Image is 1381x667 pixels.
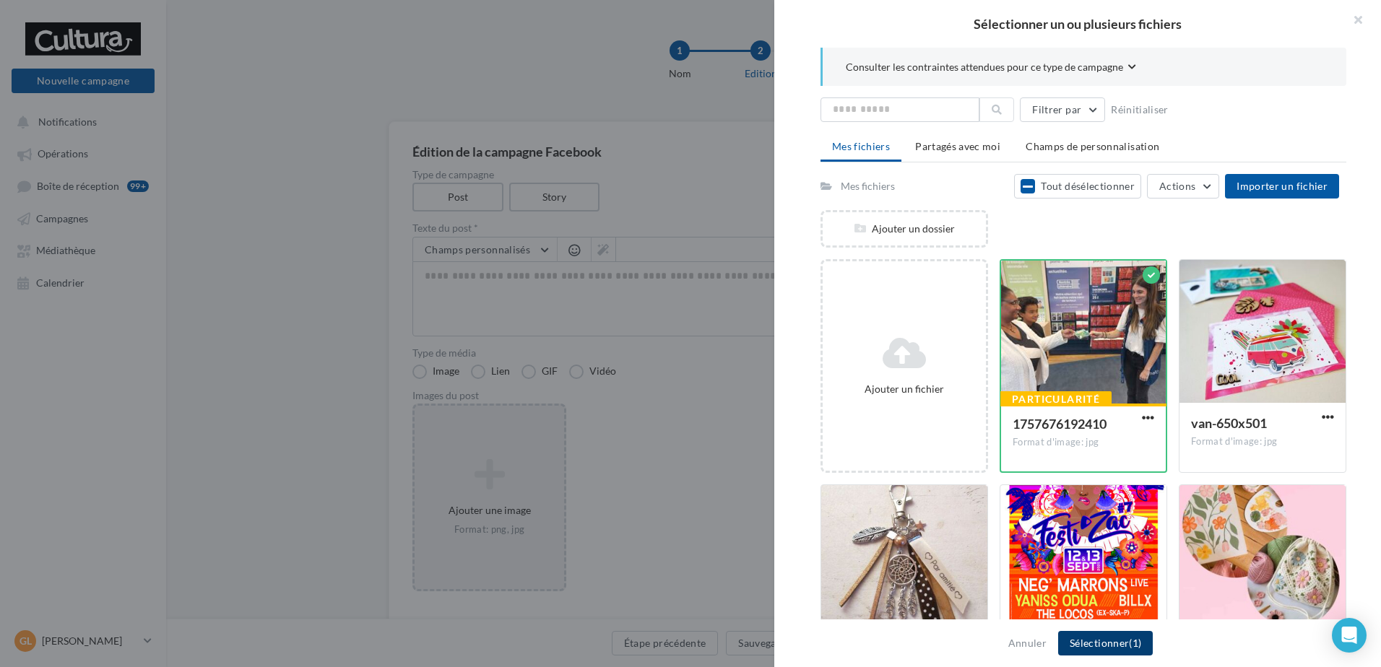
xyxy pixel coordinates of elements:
[846,59,1136,77] button: Consulter les contraintes attendues pour ce type de campagne
[828,382,980,396] div: Ajouter un fichier
[1014,174,1141,199] button: Tout désélectionner
[841,179,895,193] div: Mes fichiers
[1191,415,1267,431] span: van-650x501
[823,222,986,236] div: Ajouter un dossier
[1026,140,1159,152] span: Champs de personnalisation
[1020,97,1105,122] button: Filtrer par
[1105,101,1174,118] button: Réinitialiser
[1191,435,1334,448] div: Format d'image: jpg
[1013,436,1154,449] div: Format d'image: jpg
[1147,174,1219,199] button: Actions
[832,140,890,152] span: Mes fichiers
[915,140,1000,152] span: Partagés avec moi
[1129,637,1141,649] span: (1)
[797,17,1358,30] h2: Sélectionner un ou plusieurs fichiers
[846,60,1123,74] span: Consulter les contraintes attendues pour ce type de campagne
[1332,618,1367,653] div: Open Intercom Messenger
[1000,391,1112,407] div: Particularité
[1013,416,1107,432] span: 1757676192410
[1058,631,1153,655] button: Sélectionner(1)
[1159,180,1195,192] span: Actions
[1237,180,1328,192] span: Importer un fichier
[1225,174,1339,199] button: Importer un fichier
[1003,635,1052,652] button: Annuler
